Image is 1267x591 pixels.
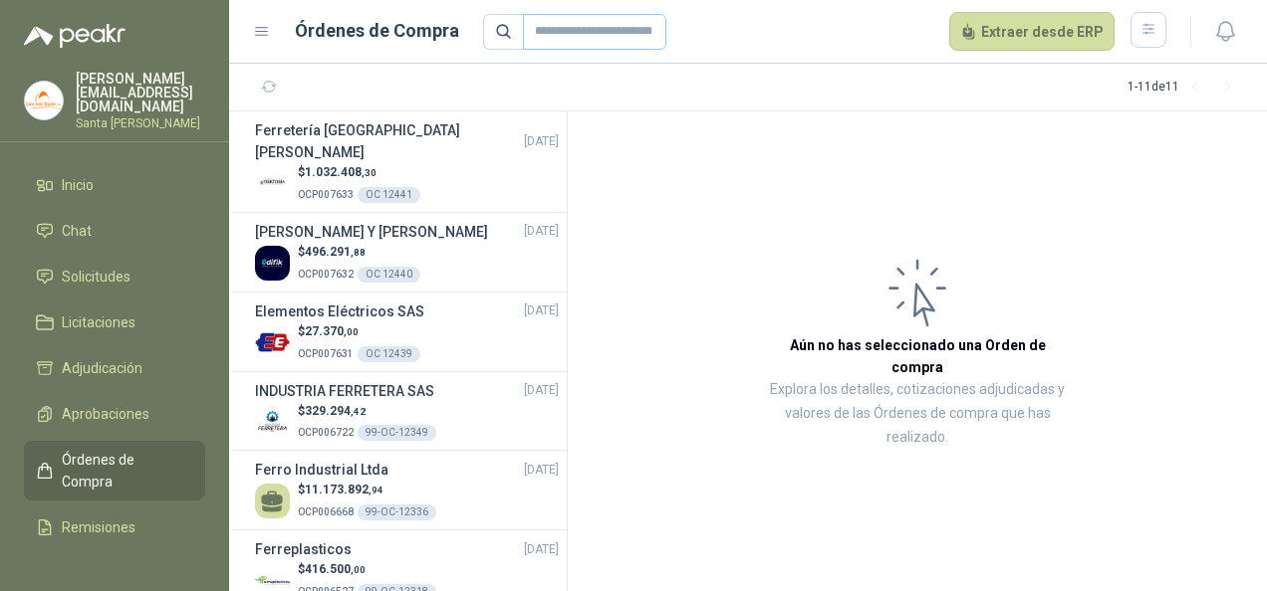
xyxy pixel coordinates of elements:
span: ,00 [344,326,359,337]
span: Remisiones [62,516,135,538]
a: Ferro Industrial Ltda[DATE] $11.173.892,94OCP00666899-OC-12336 [255,459,559,521]
a: [PERSON_NAME] Y [PERSON_NAME][DATE] Company Logo$496.291,88OCP007632OC 12440 [255,221,559,284]
a: Inicio [24,166,205,204]
a: Chat [24,212,205,250]
span: Chat [62,220,92,242]
p: $ [298,243,420,262]
p: $ [298,481,436,499]
span: OCP006722 [298,427,354,438]
span: [DATE] [524,461,559,480]
span: Aprobaciones [62,403,149,425]
span: 11.173.892 [305,483,383,496]
h3: Ferretería [GEOGRAPHIC_DATA][PERSON_NAME] [255,119,524,163]
span: [DATE] [524,540,559,559]
a: Solicitudes [24,258,205,295]
span: ,42 [351,406,366,417]
p: $ [298,322,420,341]
button: Extraer desde ERP [949,12,1116,52]
span: OCP007631 [298,348,354,359]
h3: Ferreplasticos [255,538,352,560]
span: OCP007632 [298,269,354,280]
span: 416.500 [305,562,366,576]
a: Órdenes de Compra [24,441,205,500]
span: [DATE] [524,381,559,400]
div: OC 12441 [358,187,420,203]
span: ,00 [351,564,366,575]
span: 27.370 [305,324,359,338]
a: Licitaciones [24,303,205,341]
a: Aprobaciones [24,395,205,433]
img: Logo peakr [24,24,126,48]
h1: Órdenes de Compra [295,17,459,45]
span: [DATE] [524,222,559,241]
div: 99-OC-12336 [358,504,436,520]
span: 329.294 [305,404,366,418]
p: $ [298,163,420,182]
span: ,94 [369,485,383,495]
p: $ [298,560,436,579]
span: Solicitudes [62,266,130,288]
span: Órdenes de Compra [62,449,186,492]
div: 1 - 11 de 11 [1128,72,1243,103]
span: 1.032.408 [305,165,377,179]
a: Elementos Eléctricos SAS[DATE] Company Logo$27.370,00OCP007631OC 12439 [255,300,559,363]
img: Company Logo [255,325,290,360]
img: Company Logo [255,404,290,439]
span: ,88 [351,247,366,258]
span: [DATE] [524,132,559,151]
h3: Aún no has seleccionado una Orden de compra [767,334,1068,378]
a: INDUSTRIA FERRETERA SAS[DATE] Company Logo$329.294,42OCP00672299-OC-12349 [255,380,559,443]
span: OCP007633 [298,189,354,200]
p: Explora los detalles, cotizaciones adjudicadas y valores de las Órdenes de compra que has realizado. [767,378,1068,450]
a: Ferretería [GEOGRAPHIC_DATA][PERSON_NAME][DATE] Company Logo$1.032.408,30OCP007633OC 12441 [255,119,559,204]
h3: Ferro Industrial Ltda [255,459,388,481]
h3: Elementos Eléctricos SAS [255,300,424,322]
div: 99-OC-12349 [358,425,436,441]
span: 496.291 [305,245,366,259]
span: OCP006668 [298,506,354,517]
h3: INDUSTRIA FERRETERA SAS [255,380,434,402]
span: ,30 [362,167,377,178]
span: Adjudicación [62,357,142,379]
a: Adjudicación [24,349,205,387]
img: Company Logo [25,82,63,119]
div: OC 12439 [358,346,420,362]
p: $ [298,402,436,421]
h3: [PERSON_NAME] Y [PERSON_NAME] [255,221,488,243]
img: Company Logo [255,166,290,201]
img: Company Logo [255,246,290,281]
span: [DATE] [524,301,559,320]
div: OC 12440 [358,267,420,283]
p: [PERSON_NAME] [EMAIL_ADDRESS][DOMAIN_NAME] [76,72,205,113]
span: Inicio [62,174,94,196]
a: Remisiones [24,508,205,546]
span: Licitaciones [62,311,135,333]
p: Santa [PERSON_NAME] [76,117,205,129]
